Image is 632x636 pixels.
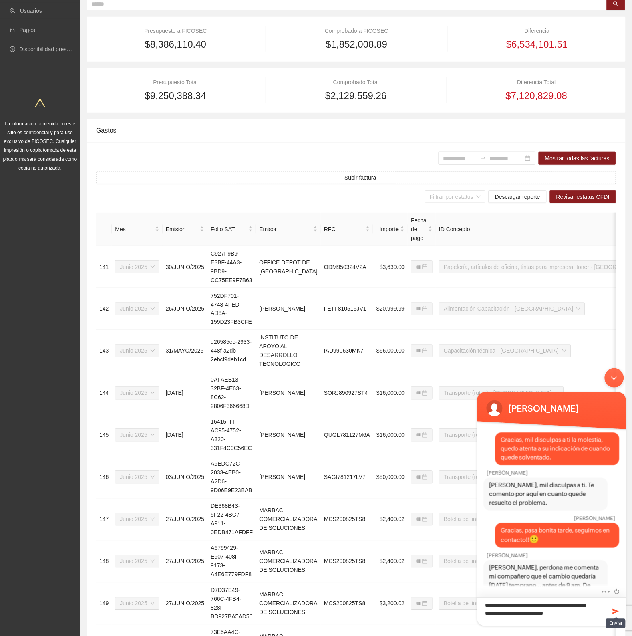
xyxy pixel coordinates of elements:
td: $2,400.02 [373,541,408,583]
span: to [480,155,487,162]
button: plusSubir factura [96,171,616,184]
span: Mes [115,225,153,234]
span: plus [336,174,341,181]
td: $3,200.02 [373,583,408,625]
div: Gastos [96,119,616,142]
span: RFC [324,225,364,234]
th: Folio SAT [207,213,256,246]
td: 27/JUNIO/2025 [163,583,208,625]
button: Descargar reporte [489,190,547,203]
td: [PERSON_NAME] [256,288,321,330]
td: 30/JUNIO/2025 [163,246,208,288]
td: 149 [96,583,112,625]
td: $20,999.99 [373,288,408,330]
td: 752DF701-4748-4FED-AD8A-159D23FB3CFE [207,288,256,330]
td: $2,400.02 [373,499,408,541]
td: $16,000.00 [373,372,408,414]
td: $66,000.00 [373,330,408,372]
span: search [613,1,619,8]
td: 141 [96,246,112,288]
td: 145 [96,414,112,456]
th: Mes [112,213,163,246]
span: Botella de tinta negra Canon GI-16 Cyan 70 ml [444,598,568,610]
span: Subir factura [344,173,376,182]
span: Alimentación Capacitación - Chihuahua [444,303,580,315]
td: MCS200825TS8 [321,541,373,583]
span: $8,386,110.40 [145,37,206,52]
td: 148 [96,541,112,583]
span: $6,534,101.51 [506,37,568,52]
td: $50,000.00 [373,456,408,499]
span: Fecha de pago [411,216,427,242]
td: MARBAC COMERCIALIZADORA DE SOLUCIONES [256,499,321,541]
td: 146 [96,456,112,499]
span: Junio 2025 [120,513,155,525]
th: Fecha de pago [408,213,436,246]
td: 16415FFF-AC95-4752-A320-331F4C9C56EC [207,414,256,456]
td: d26585ec-2933-448f-a2db-2ebcf9deb1cd [207,330,256,372]
td: INSTITUTO DE APOYO AL DESARROLLO TECNOLOGICO [256,330,321,372]
th: Emisor [256,213,321,246]
span: Descargar reporte [495,192,540,201]
span: La información contenida en este sitio es confidencial y para uso exclusivo de FICOSEC. Cualquier... [3,121,77,171]
td: A6799429-E907-408F-9173-A4E6E779FDF8 [207,541,256,583]
td: A9EDC72C-2033-4EB0-A2D6-9D06E9E23BAB [207,456,256,499]
td: D7D37E49-766C-4FB4-828F-BD927BA5AD56 [207,583,256,625]
span: Junio 2025 [120,303,155,315]
div: Comprobado Total [277,78,436,87]
td: IAD990630MK7 [321,330,373,372]
iframe: SalesIQ Chatwindow [473,364,630,630]
span: Emisor [259,225,312,234]
td: 03/JUNIO/2025 [163,456,208,499]
button: Mostrar todas las facturas [539,152,616,165]
td: MARBAC COMERCIALIZADORA DE SOLUCIONES [256,541,321,583]
span: $9,250,388.34 [145,88,206,103]
td: [PERSON_NAME] [256,456,321,499]
span: warning [35,98,45,108]
span: Junio 2025 [120,345,155,357]
span: Junio 2025 [120,387,155,399]
td: MCS200825TS8 [321,583,373,625]
div: Presupuesto a FICOSEC [96,26,255,35]
td: 27/JUNIO/2025 [163,541,208,583]
th: RFC [321,213,373,246]
th: Emisión [163,213,208,246]
td: [DATE] [163,414,208,456]
span: $1,852,008.89 [326,37,387,52]
span: Junio 2025 [120,555,155,567]
span: $7,120,829.08 [506,88,567,103]
td: ODM950324V2A [321,246,373,288]
td: $16,000.00 [373,414,408,456]
a: Usuarios [20,8,42,14]
span: Mostrar todas las facturas [545,154,610,163]
th: Importe [373,213,408,246]
span: Revisar estatus CFDI [556,192,610,201]
td: OFFICE DEPOT DE [GEOGRAPHIC_DATA] [256,246,321,288]
td: 144 [96,372,112,414]
span: Transporte (rutas) - Parral [444,387,559,399]
td: 0AFAEB13-32BF-4E63-8C62-2806F366668D [207,372,256,414]
a: Disponibilidad presupuestal [19,46,88,52]
a: Pagos [19,27,35,33]
td: MCS200825TS8 [321,499,373,541]
span: Folio SAT [211,225,247,234]
td: SAGI781217LV7 [321,456,373,499]
td: MARBAC COMERCIALIZADORA DE SOLUCIONES [256,583,321,625]
td: [PERSON_NAME] [256,414,321,456]
td: $3,639.00 [373,246,408,288]
td: DE368B43-5F22-4BC7-A911-0EDB471AFDFF [207,499,256,541]
span: Botella de tinta negra Canon GI-16 negro 135 ml [444,513,572,525]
